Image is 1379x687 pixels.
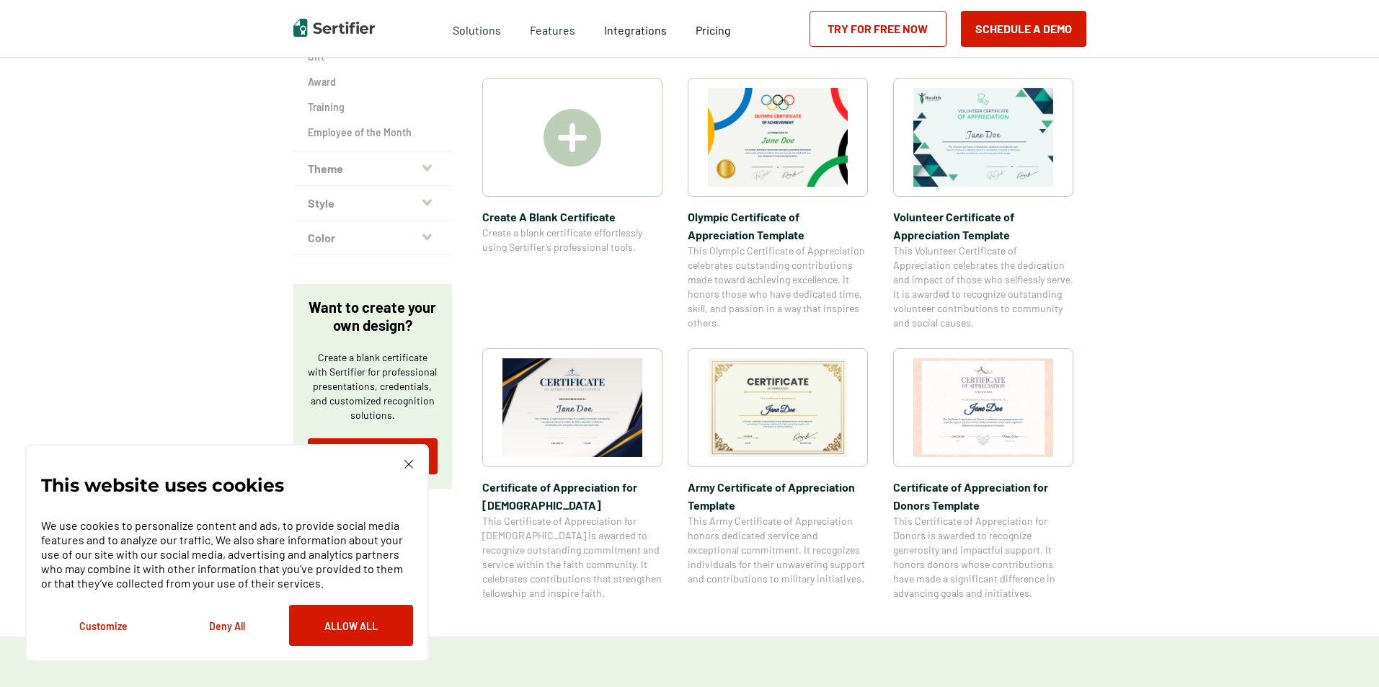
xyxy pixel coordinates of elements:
[688,348,868,600] a: Army Certificate of Appreciation​ TemplateArmy Certificate of Appreciation​ TemplateThis Army Cer...
[708,88,848,187] img: Olympic Certificate of Appreciation​ Template
[41,478,284,492] p: This website uses cookies
[404,460,413,469] img: Cookie Popup Close
[41,605,165,646] button: Customize
[308,100,438,115] a: Training
[696,19,731,37] a: Pricing
[688,478,868,514] span: Army Certificate of Appreciation​ Template
[41,518,413,590] p: We use cookies to personalize content and ads, to provide social media features and to analyze ou...
[482,208,662,226] span: Create A Blank Certificate
[165,605,289,646] button: Deny All
[708,358,848,457] img: Army Certificate of Appreciation​ Template
[482,226,662,254] span: Create a blank certificate effortlessly using Sertifier’s professional tools.
[482,478,662,514] span: Certificate of Appreciation for [DEMOGRAPHIC_DATA]​
[696,23,731,37] span: Pricing
[604,19,667,37] a: Integrations
[308,438,438,474] a: Try for Free Now
[893,78,1073,330] a: Volunteer Certificate of Appreciation TemplateVolunteer Certificate of Appreciation TemplateThis ...
[810,11,946,47] a: Try for Free Now
[688,514,868,586] span: This Army Certificate of Appreciation honors dedicated service and exceptional commitment. It rec...
[688,208,868,244] span: Olympic Certificate of Appreciation​ Template
[293,186,452,221] button: Style
[502,358,642,457] img: Certificate of Appreciation for Church​
[913,358,1053,457] img: Certificate of Appreciation for Donors​ Template
[893,478,1073,514] span: Certificate of Appreciation for Donors​ Template
[544,109,601,167] img: Create A Blank Certificate
[688,244,868,330] span: This Olympic Certificate of Appreciation celebrates outstanding contributions made toward achievi...
[308,298,438,334] p: Want to create your own design?
[961,11,1086,47] button: Schedule a Demo
[289,605,413,646] button: Allow All
[893,348,1073,600] a: Certificate of Appreciation for Donors​ TemplateCertificate of Appreciation for Donors​ TemplateT...
[688,78,868,330] a: Olympic Certificate of Appreciation​ TemplateOlympic Certificate of Appreciation​ TemplateThis Ol...
[293,151,452,186] button: Theme
[308,75,438,89] a: Award
[913,88,1053,187] img: Volunteer Certificate of Appreciation Template
[308,350,438,422] p: Create a blank certificate with Sertifier for professional presentations, credentials, and custom...
[1307,618,1379,687] iframe: Chat Widget
[893,244,1073,330] span: This Volunteer Certificate of Appreciation celebrates the dedication and impact of those who self...
[893,208,1073,244] span: Volunteer Certificate of Appreciation Template
[893,514,1073,600] span: This Certificate of Appreciation for Donors is awarded to recognize generosity and impactful supp...
[308,125,438,140] a: Employee of the Month
[530,19,575,37] span: Features
[482,514,662,600] span: This Certificate of Appreciation for [DEMOGRAPHIC_DATA] is awarded to recognize outstanding commi...
[293,221,452,255] button: Color
[482,348,662,600] a: Certificate of Appreciation for Church​Certificate of Appreciation for [DEMOGRAPHIC_DATA]​This Ce...
[453,19,501,37] span: Solutions
[604,23,667,37] span: Integrations
[293,19,375,37] img: Sertifier | Digital Credentialing Platform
